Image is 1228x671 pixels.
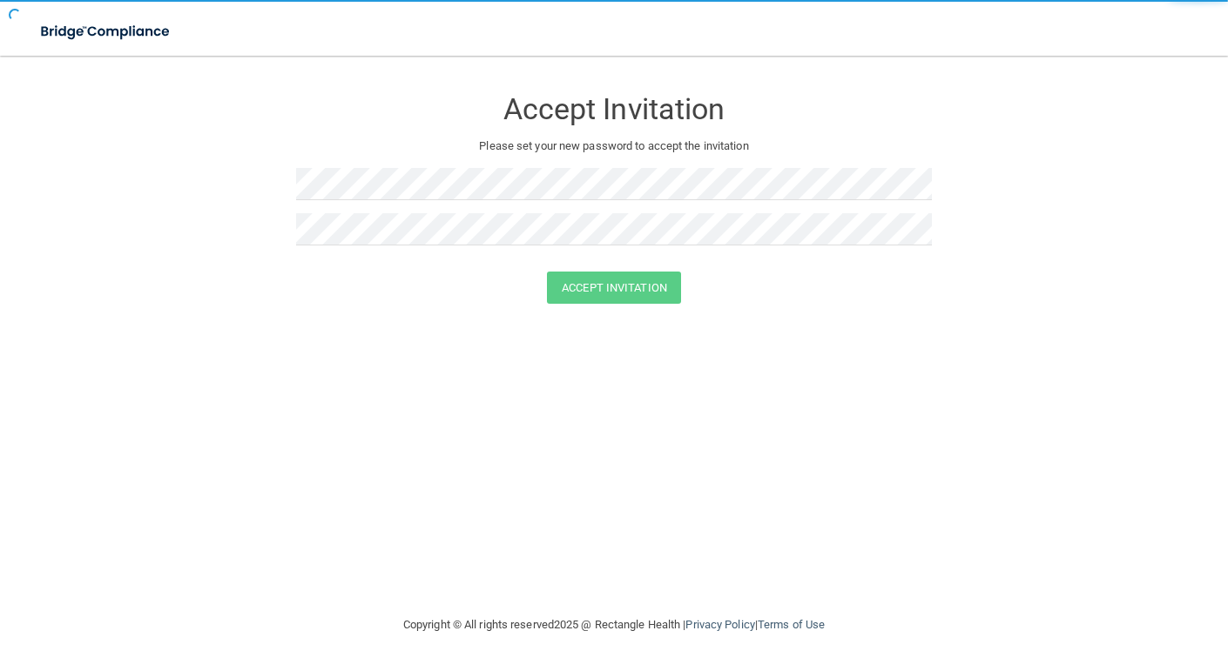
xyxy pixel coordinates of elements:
[547,272,681,304] button: Accept Invitation
[296,597,932,653] div: Copyright © All rights reserved 2025 @ Rectangle Health | |
[758,618,825,631] a: Terms of Use
[296,93,932,125] h3: Accept Invitation
[26,14,186,50] img: bridge_compliance_login_screen.278c3ca4.svg
[685,618,754,631] a: Privacy Policy
[309,136,919,157] p: Please set your new password to accept the invitation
